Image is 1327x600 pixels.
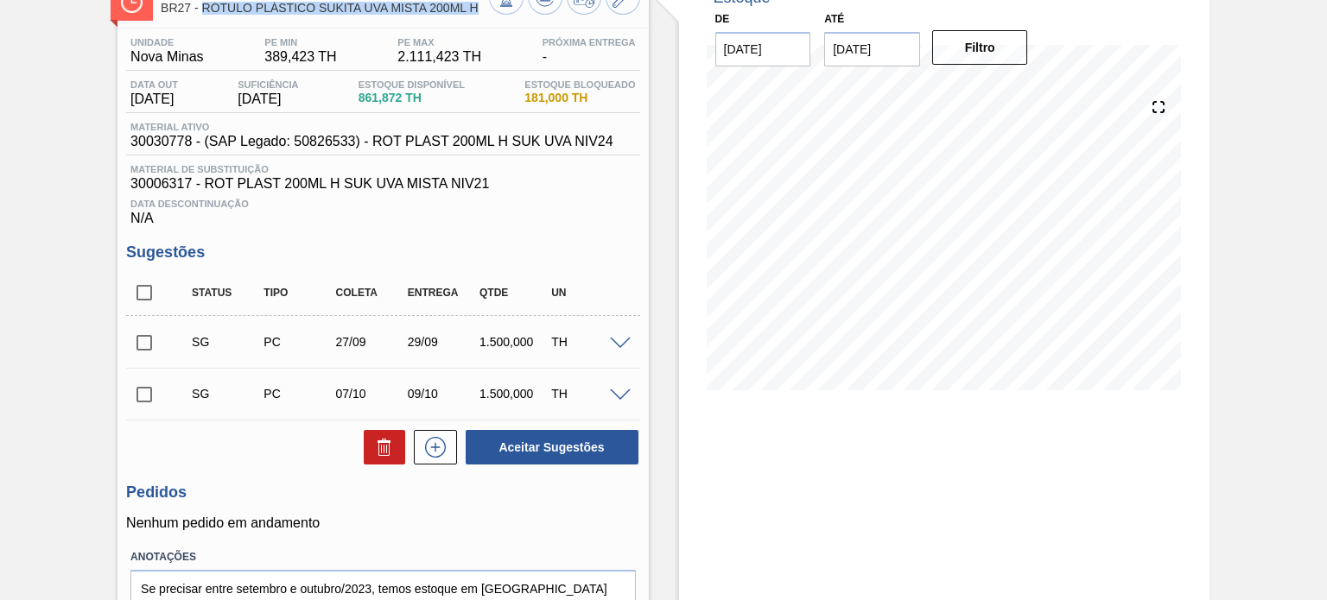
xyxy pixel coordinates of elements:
div: UN [547,287,625,299]
span: BR27 - RÓTULO PLÁSTICO SUKITA UVA MISTA 200ML H [161,2,488,15]
div: 27/09/2025 [332,335,410,349]
div: 09/10/2025 [403,387,482,401]
span: [DATE] [130,92,178,107]
button: Aceitar Sugestões [466,430,638,464]
span: 30030778 - (SAP Legado: 50826533) - ROT PLAST 200ML H SUK UVA NIV24 [130,134,613,149]
span: PE MIN [264,37,336,47]
div: 07/10/2025 [332,387,410,401]
h3: Pedidos [126,483,639,502]
span: PE MAX [397,37,481,47]
span: 389,423 TH [264,49,336,65]
label: Até [824,13,844,25]
span: Unidade [130,37,203,47]
input: dd/mm/yyyy [824,32,920,66]
span: 861,872 TH [359,92,465,104]
div: TH [547,335,625,349]
div: Sugestão Criada [187,387,266,401]
span: 30006317 - ROT PLAST 200ML H SUK UVA MISTA NIV21 [130,176,635,192]
span: Material ativo [130,122,613,132]
div: Qtde [475,287,554,299]
span: [DATE] [238,92,298,107]
input: dd/mm/yyyy [715,32,811,66]
button: Filtro [932,30,1028,65]
p: Nenhum pedido em andamento [126,515,639,531]
div: Entrega [403,287,482,299]
div: - [538,37,640,65]
div: N/A [126,192,639,226]
span: Nova Minas [130,49,203,65]
span: Próxima Entrega [543,37,636,47]
label: Anotações [130,545,635,570]
div: Pedido de Compra [259,387,338,401]
div: 1.500,000 [475,335,554,349]
div: 29/09/2025 [403,335,482,349]
div: Pedido de Compra [259,335,338,349]
h3: Sugestões [126,243,639,262]
label: De [715,13,730,25]
div: Tipo [259,287,338,299]
span: Estoque Disponível [359,79,465,90]
div: Sugestão Criada [187,335,266,349]
div: Status [187,287,266,299]
div: Nova sugestão [405,430,457,464]
div: Coleta [332,287,410,299]
div: Aceitar Sugestões [457,428,640,466]
span: Estoque Bloqueado [524,79,635,90]
div: 1.500,000 [475,387,554,401]
span: Material de Substituição [130,164,635,174]
span: 181,000 TH [524,92,635,104]
div: Excluir Sugestões [355,430,405,464]
div: TH [547,387,625,401]
span: Data Descontinuação [130,199,635,209]
span: 2.111,423 TH [397,49,481,65]
span: Suficiência [238,79,298,90]
span: Data out [130,79,178,90]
